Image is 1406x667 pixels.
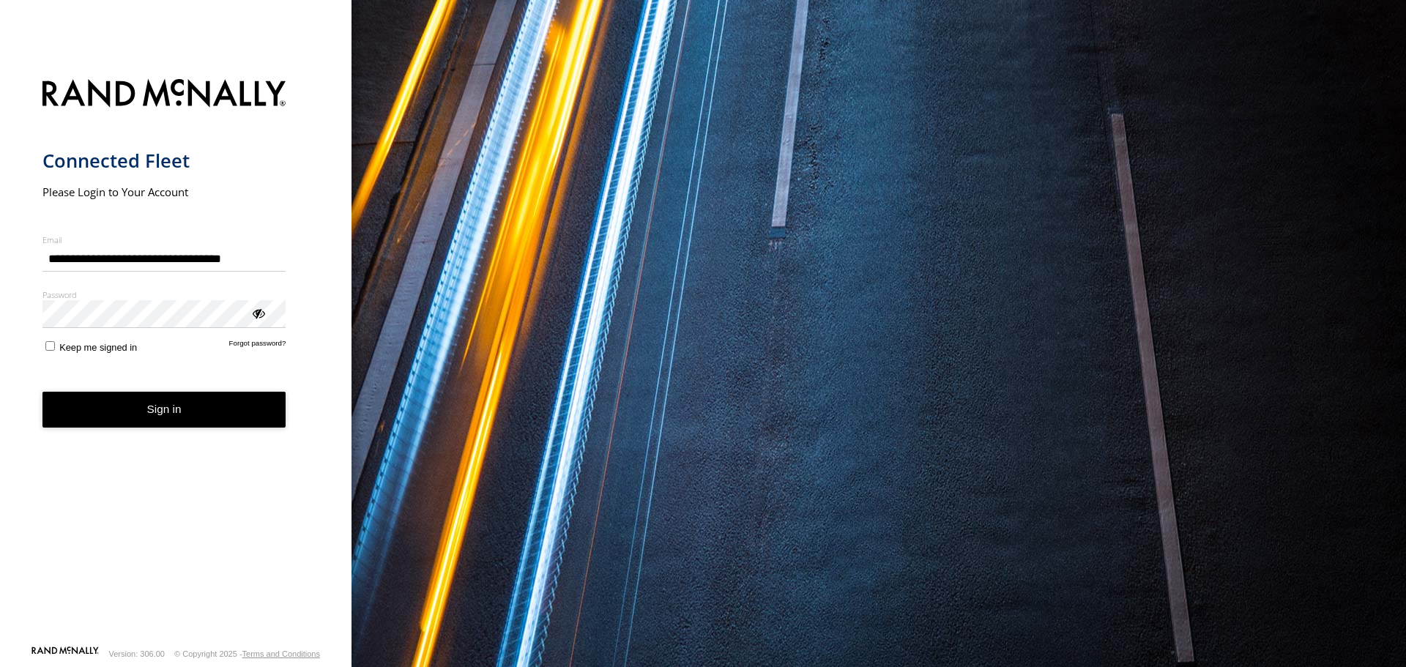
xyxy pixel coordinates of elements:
[42,76,286,113] img: Rand McNally
[109,649,165,658] div: Version: 306.00
[45,341,55,351] input: Keep me signed in
[59,342,137,353] span: Keep me signed in
[42,185,286,199] h2: Please Login to Your Account
[42,289,286,300] label: Password
[242,649,320,658] a: Terms and Conditions
[174,649,320,658] div: © Copyright 2025 -
[229,339,286,353] a: Forgot password?
[42,70,310,645] form: main
[42,234,286,245] label: Email
[31,646,99,661] a: Visit our Website
[250,305,265,320] div: ViewPassword
[42,149,286,173] h1: Connected Fleet
[42,392,286,428] button: Sign in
